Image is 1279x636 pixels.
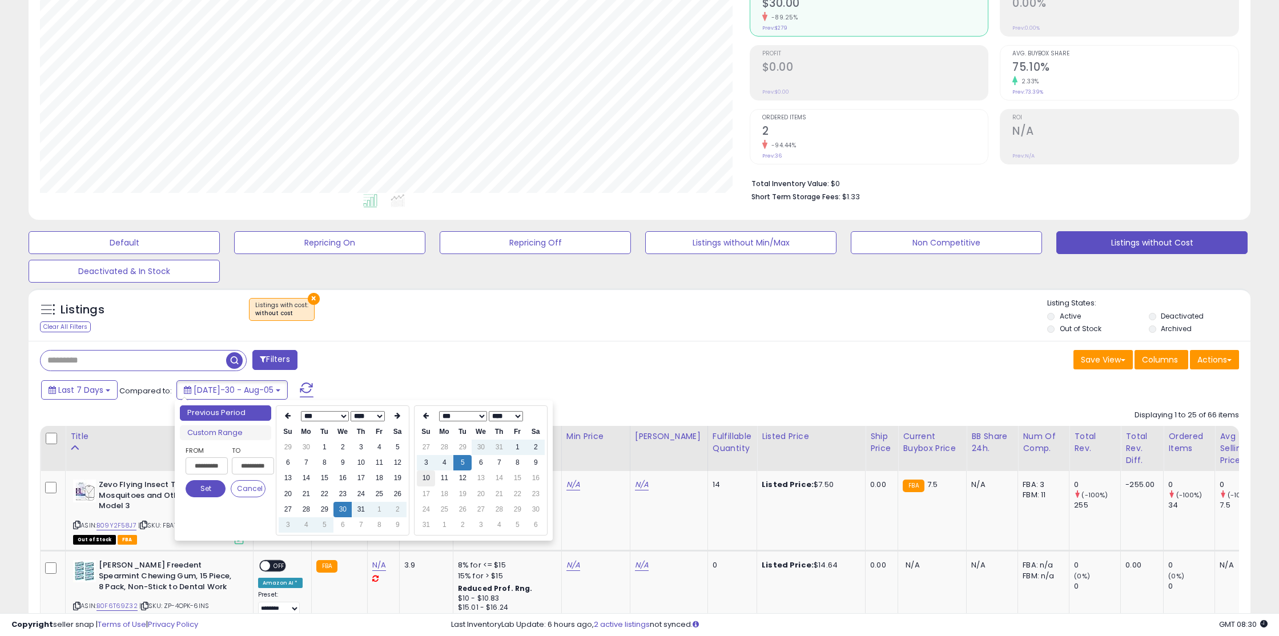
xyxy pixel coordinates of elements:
small: (-100%) [1228,490,1254,500]
div: 255 [1074,500,1120,510]
li: Previous Period [180,405,271,421]
th: Su [279,424,297,440]
th: Fr [508,424,526,440]
td: 5 [388,440,407,455]
td: 7 [352,517,370,533]
span: Listings with cost : [255,301,308,318]
td: 23 [526,486,545,502]
div: $7.50 [762,480,856,490]
button: Non Competitive [851,231,1042,254]
div: Min Price [566,430,625,442]
div: BB Share 24h. [971,430,1013,454]
div: 0 [1168,560,1214,570]
td: 31 [417,517,435,533]
td: 30 [297,440,315,455]
div: Ordered Items [1168,430,1210,454]
th: Tu [453,424,472,440]
strong: Copyright [11,619,53,630]
button: × [308,293,320,305]
div: Last InventoryLab Update: 6 hours ago, not synced. [451,619,1268,630]
div: Clear All Filters [40,321,91,332]
h2: N/A [1012,124,1238,140]
b: Reduced Prof. Rng. [458,583,533,593]
a: N/A [635,479,649,490]
td: 21 [297,486,315,502]
td: 30 [526,502,545,517]
a: N/A [566,559,580,571]
td: 24 [417,502,435,517]
td: 29 [315,502,333,517]
img: 41DyLAc2P9L._SL40_.jpg [73,480,96,502]
td: 9 [526,455,545,470]
td: 9 [388,517,407,533]
div: -255.00 [1125,480,1155,490]
span: [DATE]-30 - Aug-05 [194,384,274,396]
label: Active [1060,311,1081,321]
button: Listings without Min/Max [645,231,836,254]
h2: $0.00 [762,61,988,76]
span: Columns [1142,354,1178,365]
span: Last 7 Days [58,384,103,396]
div: 8% for <= $15 [458,560,553,570]
td: 25 [435,502,453,517]
small: FBA [903,480,924,492]
label: Archived [1161,324,1192,333]
small: (0%) [1074,571,1090,581]
div: without cost [255,309,308,317]
td: 18 [435,486,453,502]
td: 31 [490,440,508,455]
a: Privacy Policy [148,619,198,630]
small: Prev: $0.00 [762,88,789,95]
button: Actions [1190,350,1239,369]
td: 22 [508,486,526,502]
div: 0 [1074,480,1120,490]
span: $1.33 [842,191,860,202]
h2: 2 [762,124,988,140]
p: Listing States: [1047,298,1250,309]
div: 0 [713,560,748,570]
div: N/A [971,560,1009,570]
th: Sa [388,424,407,440]
td: 4 [435,455,453,470]
div: $10 - $10.83 [458,594,553,603]
button: Listings without Cost [1056,231,1248,254]
td: 19 [388,470,407,486]
small: -89.25% [767,13,798,22]
td: 11 [370,455,388,470]
div: 0 [1220,480,1266,490]
b: Zevo Flying Insect Trap Refill Kit Mosquitoes and Other Insects Model 3 [99,480,238,514]
td: 11 [435,470,453,486]
small: Prev: N/A [1012,152,1035,159]
td: 3 [279,517,297,533]
td: 26 [453,502,472,517]
div: ASIN: [73,480,244,543]
b: Short Term Storage Fees: [751,192,840,202]
td: 5 [453,455,472,470]
small: (-100%) [1176,490,1202,500]
button: Last 7 Days [41,380,118,400]
td: 30 [333,502,352,517]
th: Tu [315,424,333,440]
a: N/A [372,559,386,571]
div: $14.64 [762,560,856,570]
span: | SKU: FBA18WZH8HT2.missing [138,521,240,530]
td: 12 [453,470,472,486]
td: 3 [352,440,370,455]
button: Repricing Off [440,231,631,254]
button: Save View [1073,350,1133,369]
td: 2 [453,517,472,533]
div: 0.00 [1125,560,1155,570]
div: 0.00 [870,560,889,570]
th: We [472,424,490,440]
span: OFF [270,561,288,571]
b: Listed Price: [762,559,814,570]
td: 30 [472,440,490,455]
h5: Listings [61,302,104,318]
span: N/A [906,559,919,570]
a: N/A [635,559,649,571]
a: Terms of Use [98,619,146,630]
td: 7 [490,455,508,470]
th: Su [417,424,435,440]
span: FBA [118,535,137,545]
button: Cancel [231,480,266,497]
